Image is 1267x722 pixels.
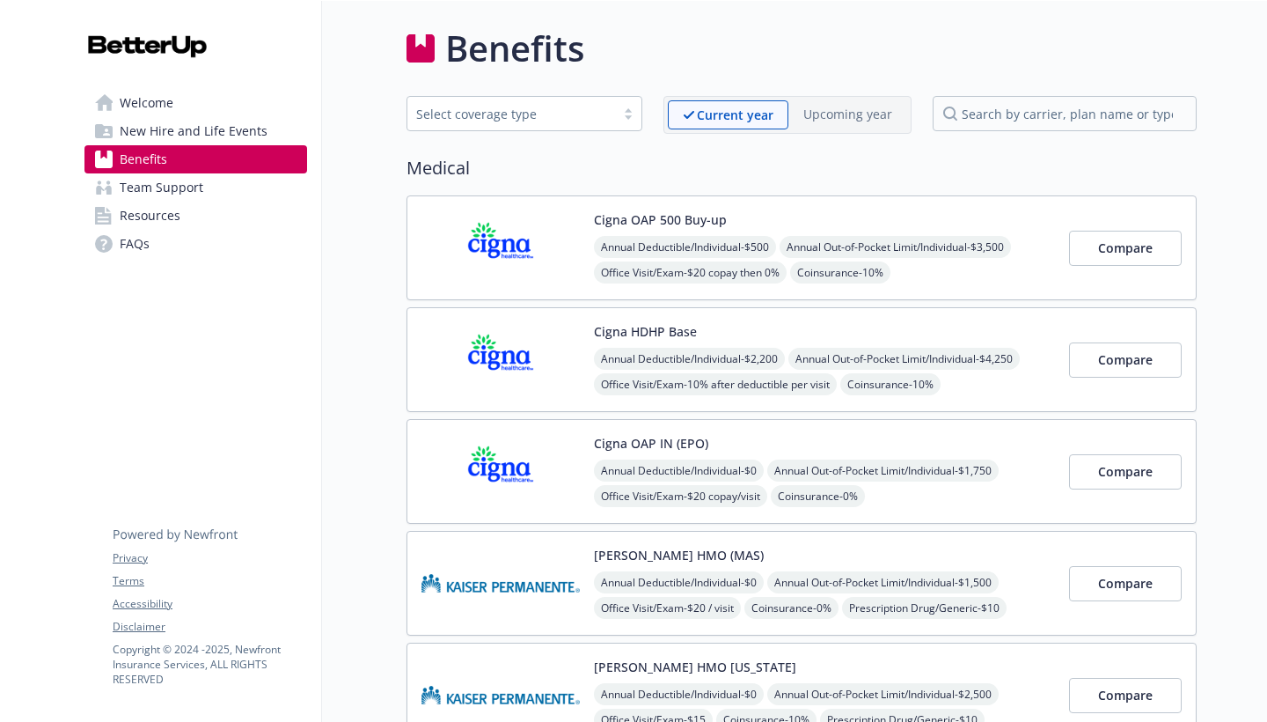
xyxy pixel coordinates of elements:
h1: Benefits [445,22,584,75]
span: Annual Out-of-Pocket Limit/Individual - $1,750 [767,460,999,482]
button: [PERSON_NAME] HMO [US_STATE] [594,658,796,676]
a: Disclaimer [113,619,306,635]
span: Benefits [120,145,167,173]
p: Upcoming year [803,105,892,123]
button: Compare [1069,231,1182,266]
a: Privacy [113,550,306,566]
span: Annual Deductible/Individual - $0 [594,683,764,705]
a: FAQs [84,230,307,258]
span: Annual Deductible/Individual - $500 [594,236,776,258]
span: Annual Out-of-Pocket Limit/Individual - $1,500 [767,571,999,593]
button: Compare [1069,454,1182,490]
span: Compare [1098,239,1153,256]
button: Compare [1069,343,1182,378]
span: Annual Deductible/Individual - $0 [594,460,764,482]
img: CIGNA carrier logo [421,434,580,509]
span: Coinsurance - 0% [744,597,839,619]
span: Compare [1098,575,1153,592]
a: Accessibility [113,596,306,612]
span: Office Visit/Exam - 10% after deductible per visit [594,373,837,395]
span: Annual Out-of-Pocket Limit/Individual - $3,500 [780,236,1011,258]
h2: Medical [406,155,1197,181]
button: [PERSON_NAME] HMO (MAS) [594,546,764,564]
button: Cigna OAP 500 Buy-up [594,210,727,229]
span: Office Visit/Exam - $20 copay then 0% [594,262,787,284]
button: Cigna HDHP Base [594,322,697,341]
span: Coinsurance - 10% [790,262,890,284]
span: Compare [1098,351,1153,368]
img: CIGNA carrier logo [421,210,580,285]
button: Compare [1069,678,1182,713]
span: Upcoming year [788,100,907,129]
input: search by carrier, plan name or type [933,96,1197,131]
span: Resources [120,202,180,230]
span: Annual Deductible/Individual - $0 [594,571,764,593]
span: Coinsurance - 10% [840,373,941,395]
a: Resources [84,202,307,230]
div: Select coverage type [416,105,606,123]
span: Annual Deductible/Individual - $2,200 [594,348,785,370]
span: New Hire and Life Events [120,117,267,145]
img: Kaiser Permanente Insurance Company carrier logo [421,546,580,621]
button: Compare [1069,566,1182,601]
a: Terms [113,573,306,589]
img: CIGNA carrier logo [421,322,580,397]
span: Office Visit/Exam - $20 / visit [594,597,741,619]
span: Office Visit/Exam - $20 copay/visit [594,485,767,507]
a: New Hire and Life Events [84,117,307,145]
p: Copyright © 2024 - 2025 , Newfront Insurance Services, ALL RIGHTS RESERVED [113,642,306,687]
span: Compare [1098,687,1153,704]
span: Annual Out-of-Pocket Limit/Individual - $4,250 [788,348,1020,370]
a: Welcome [84,89,307,117]
span: FAQs [120,230,150,258]
button: Cigna OAP IN (EPO) [594,434,708,453]
span: Annual Out-of-Pocket Limit/Individual - $2,500 [767,683,999,705]
span: Coinsurance - 0% [771,485,865,507]
span: Compare [1098,463,1153,480]
span: Welcome [120,89,173,117]
a: Team Support [84,173,307,202]
a: Benefits [84,145,307,173]
span: Prescription Drug/Generic - $10 [842,597,1007,619]
span: Team Support [120,173,203,202]
p: Current year [697,106,773,124]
